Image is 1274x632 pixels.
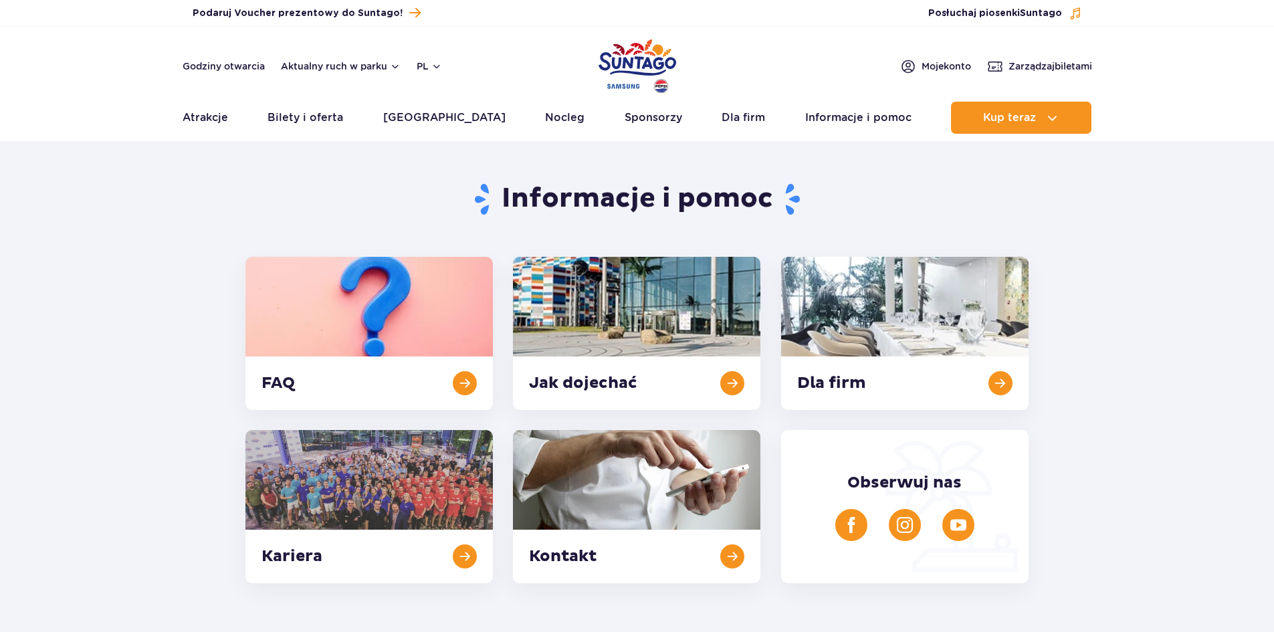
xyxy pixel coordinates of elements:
span: Posłuchaj piosenki [928,7,1062,20]
span: Podaruj Voucher prezentowy do Suntago! [193,7,403,20]
button: Aktualny ruch w parku [281,61,401,72]
a: Godziny otwarcia [183,60,265,73]
h1: Informacje i pomoc [245,182,1029,217]
a: Zarządzajbiletami [987,58,1092,74]
img: Instagram [897,517,913,533]
a: Dla firm [722,102,765,134]
span: Kup teraz [983,112,1036,124]
a: Informacje i pomoc [805,102,912,134]
span: Obserwuj nas [847,473,962,493]
img: YouTube [950,517,966,533]
button: Posłuchaj piosenkiSuntago [928,7,1082,20]
a: Mojekonto [900,58,971,74]
a: [GEOGRAPHIC_DATA] [383,102,506,134]
span: Zarządzaj biletami [1008,60,1092,73]
a: Nocleg [545,102,585,134]
a: Sponsorzy [625,102,682,134]
button: pl [417,60,442,73]
a: Podaruj Voucher prezentowy do Suntago! [193,4,421,22]
img: Facebook [843,517,859,533]
span: Suntago [1020,9,1062,18]
a: Park of Poland [599,33,676,95]
a: Bilety i oferta [268,102,343,134]
span: Moje konto [922,60,971,73]
button: Kup teraz [951,102,1091,134]
a: Atrakcje [183,102,228,134]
